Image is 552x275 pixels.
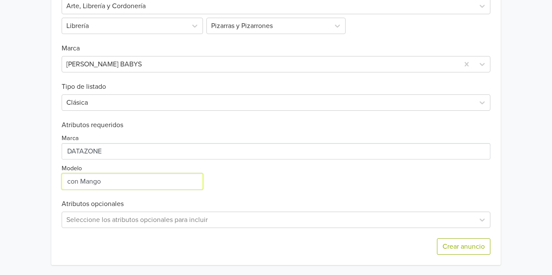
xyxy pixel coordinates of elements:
[62,121,490,129] h6: Atributos requeridos
[62,200,490,208] h6: Atributos opcionales
[62,134,79,143] label: Marca
[62,164,82,173] label: Modelo
[62,34,490,53] h6: Marca
[62,72,490,91] h6: Tipo de listado
[437,238,490,255] button: Crear anuncio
